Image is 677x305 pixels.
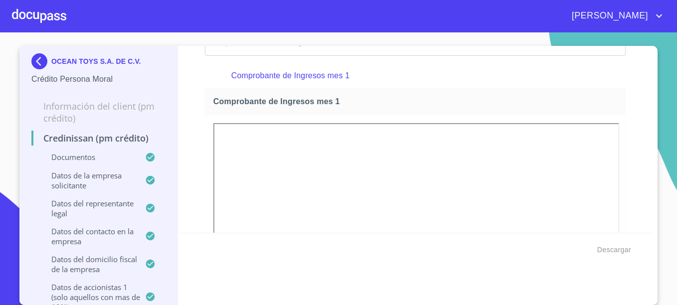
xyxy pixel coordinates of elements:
p: Información del Client (PM crédito) [31,100,166,124]
p: Comprobante de Ingresos mes 1 [231,70,599,82]
button: Descargar [593,241,635,259]
p: Credinissan (PM crédito) [31,132,166,144]
span: Descargar [597,244,631,256]
button: account of current user [564,8,665,24]
p: Datos del contacto en la empresa [31,226,145,246]
span: [PERSON_NAME] [564,8,653,24]
p: Documentos [31,152,145,162]
p: OCEAN TOYS S.A. DE C.V. [51,57,141,65]
img: Docupass spot blue [31,53,51,69]
span: Comprobante de Ingresos mes 1 [213,96,621,107]
div: OCEAN TOYS S.A. DE C.V. [31,53,166,73]
p: Datos del domicilio fiscal de la empresa [31,254,145,274]
p: Datos del representante legal [31,198,145,218]
p: Datos de la empresa solicitante [31,170,145,190]
p: Crédito Persona Moral [31,73,166,85]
